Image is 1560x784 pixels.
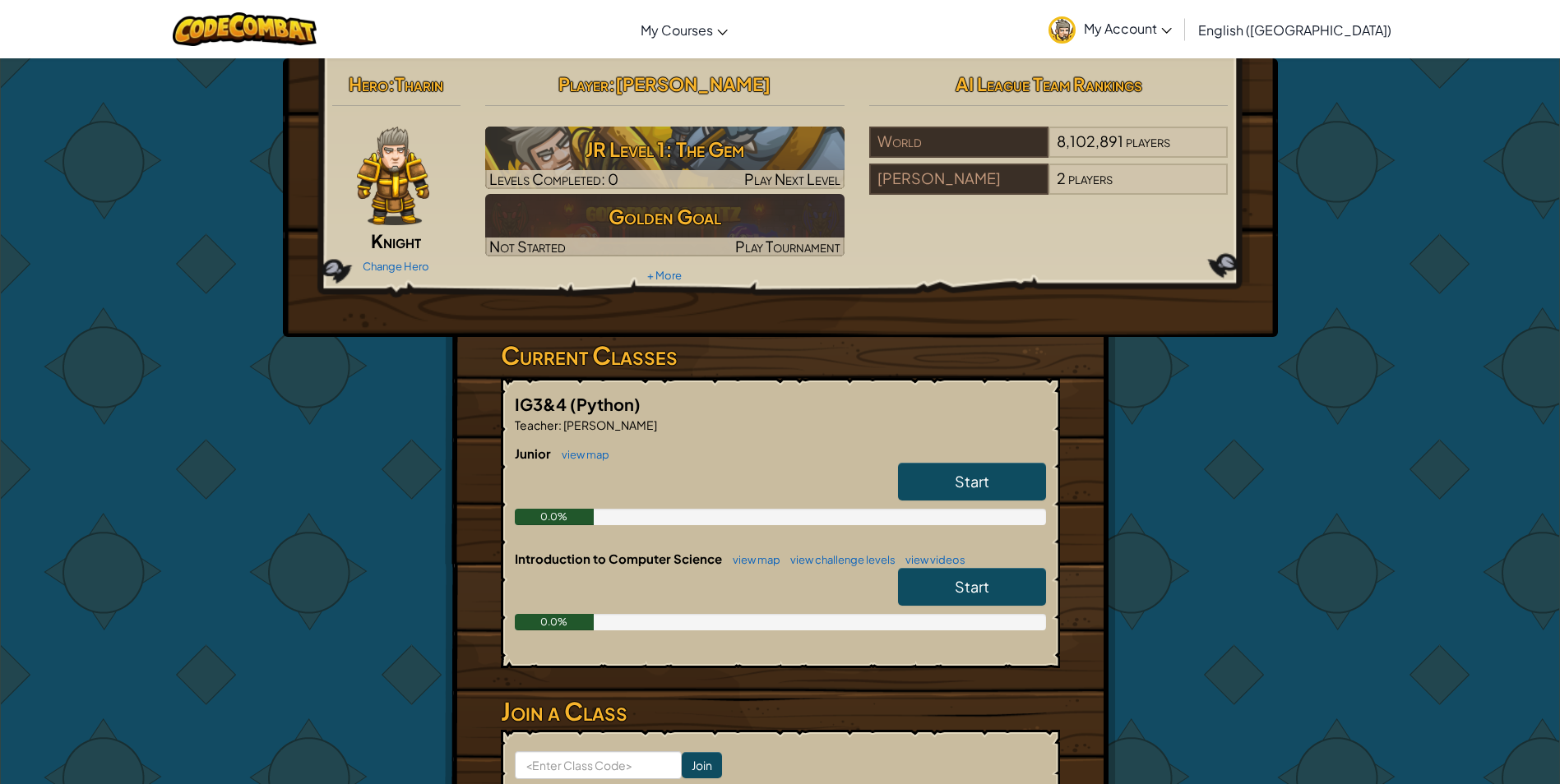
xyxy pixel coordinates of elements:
img: CodeCombat logo [173,12,317,46]
span: Levels Completed: 0 [489,169,618,188]
h3: JR Level 1: The Gem [485,131,845,168]
h3: Golden Goal [485,198,845,235]
span: Knight [371,229,421,252]
span: Hero [349,72,388,95]
input: <Enter Class Code> [515,751,682,779]
span: (Python) [570,394,641,414]
span: Tharin [395,72,443,95]
div: [PERSON_NAME] [869,164,1048,195]
span: players [1068,168,1113,187]
img: Golden Goal [485,194,845,256]
a: English ([GEOGRAPHIC_DATA]) [1190,7,1400,52]
input: Join [682,752,722,778]
span: Teacher [515,417,558,432]
span: players [1126,131,1170,150]
span: : [388,72,395,95]
span: Junior [515,445,553,461]
a: view map [724,553,780,566]
span: : [558,417,562,432]
span: IG3&4 [515,394,570,414]
a: Golden GoalNot StartedPlay Tournament [485,194,845,256]
a: My Courses [632,7,736,52]
a: view videos [897,553,965,566]
span: Not Started [489,237,566,256]
span: My Account [1084,20,1172,37]
span: Player [558,72,609,95]
h3: Current Classes [501,337,1060,374]
span: 2 [1057,168,1066,187]
a: view map [553,448,609,461]
a: view challenge levels [782,553,896,566]
span: English ([GEOGRAPHIC_DATA]) [1198,21,1391,39]
span: My Courses [641,21,713,39]
img: knight-pose.png [357,127,429,225]
img: JR Level 1: The Gem [485,127,845,189]
a: [PERSON_NAME]2players [869,179,1229,198]
span: 8,102,891 [1057,131,1123,150]
span: AI League Team Rankings [956,72,1142,95]
span: [PERSON_NAME] [615,72,771,95]
span: Start [955,577,989,596]
a: + More [647,269,682,282]
div: 0.0% [515,509,595,525]
span: Play Tournament [735,237,840,256]
img: avatar [1048,16,1076,44]
a: World8,102,891players [869,142,1229,161]
div: 0.0% [515,614,595,630]
span: Start [955,472,989,491]
span: [PERSON_NAME] [562,417,657,432]
h3: Join a Class [501,693,1060,730]
div: World [869,127,1048,158]
span: Play Next Level [744,169,840,188]
span: : [609,72,615,95]
span: Introduction to Computer Science [515,551,724,566]
a: My Account [1040,3,1180,55]
a: Play Next Level [485,127,845,189]
a: Change Hero [363,260,429,273]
